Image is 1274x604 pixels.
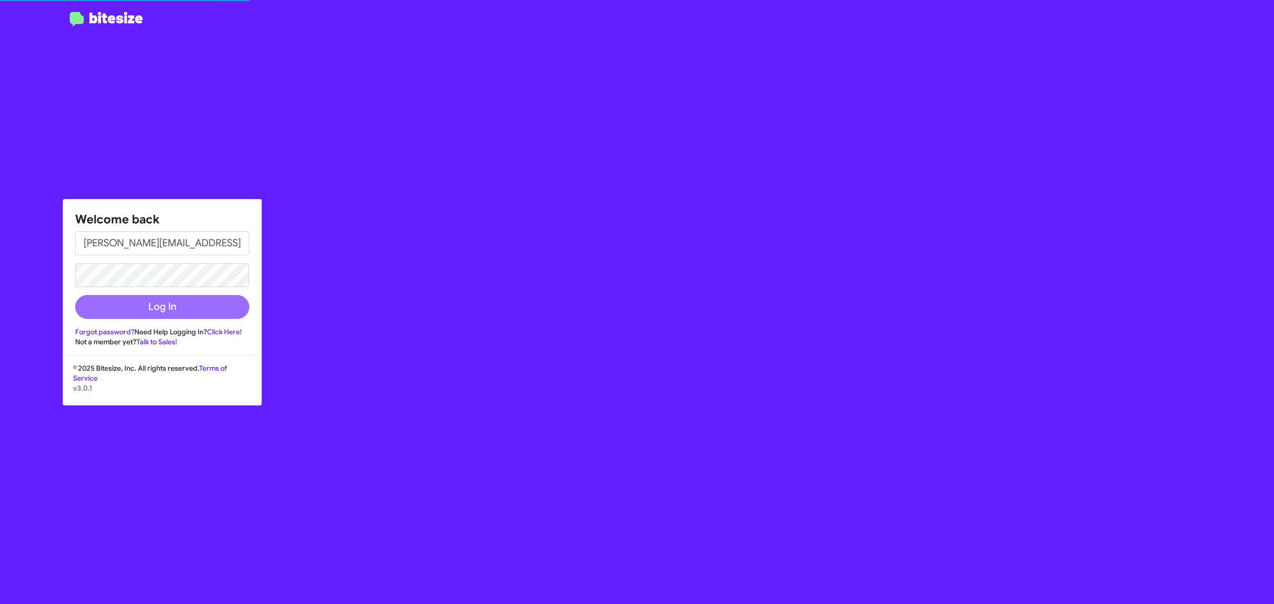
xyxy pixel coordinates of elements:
[75,295,249,319] button: Log In
[136,337,177,346] a: Talk to Sales!
[75,211,249,227] h1: Welcome back
[75,327,134,336] a: Forgot password?
[75,327,249,337] div: Need Help Logging In?
[73,383,251,393] p: v3.0.1
[73,364,227,383] a: Terms of Service
[63,363,261,405] div: © 2025 Bitesize, Inc. All rights reserved.
[75,231,249,255] input: Email address
[75,337,249,347] div: Not a member yet?
[207,327,242,336] a: Click Here!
